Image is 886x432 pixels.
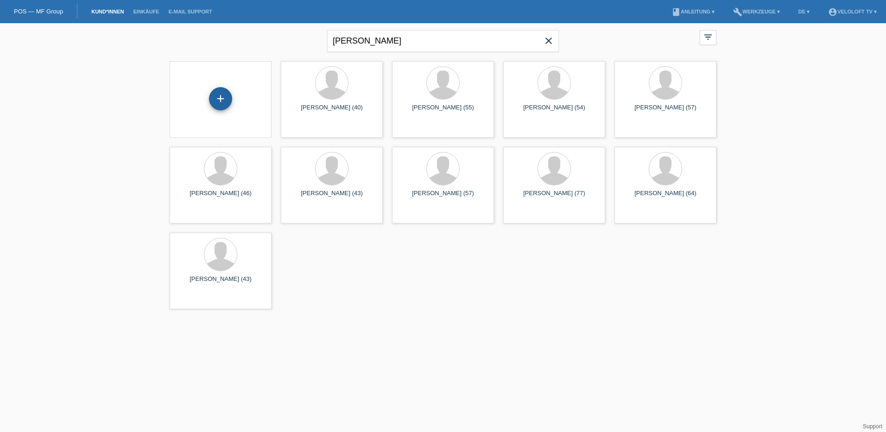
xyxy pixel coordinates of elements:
[87,9,128,14] a: Kund*innen
[128,9,164,14] a: Einkäufe
[209,91,232,107] div: Kund*in hinzufügen
[288,190,375,204] div: [PERSON_NAME] (43)
[622,190,709,204] div: [PERSON_NAME] (64)
[327,30,559,52] input: Suche...
[671,7,681,17] i: book
[399,104,487,119] div: [PERSON_NAME] (55)
[177,190,264,204] div: [PERSON_NAME] (46)
[177,275,264,290] div: [PERSON_NAME] (43)
[828,7,837,17] i: account_circle
[399,190,487,204] div: [PERSON_NAME] (57)
[622,104,709,119] div: [PERSON_NAME] (57)
[164,9,217,14] a: E-Mail Support
[863,423,882,430] a: Support
[667,9,719,14] a: bookAnleitung ▾
[511,190,598,204] div: [PERSON_NAME] (77)
[543,35,554,46] i: close
[703,32,713,42] i: filter_list
[288,104,375,119] div: [PERSON_NAME] (40)
[794,9,814,14] a: DE ▾
[14,8,63,15] a: POS — MF Group
[728,9,785,14] a: buildWerkzeuge ▾
[823,9,881,14] a: account_circleVeloLoft TV ▾
[733,7,742,17] i: build
[511,104,598,119] div: [PERSON_NAME] (54)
